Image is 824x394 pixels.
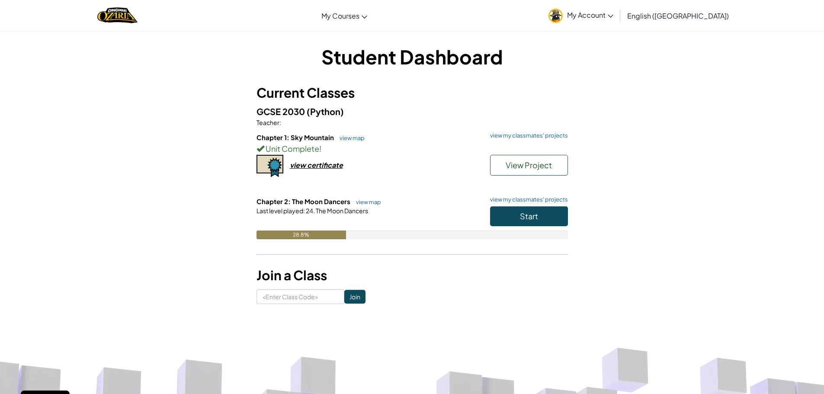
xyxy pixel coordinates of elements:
[97,6,138,24] a: Ozaria by CodeCombat logo
[352,199,381,205] a: view map
[264,144,319,154] span: Unit Complete
[307,106,344,117] span: (Python)
[506,160,552,170] span: View Project
[344,290,366,304] input: Join
[486,133,568,138] a: view my classmates' projects
[256,43,568,70] h1: Student Dashboard
[279,119,281,126] span: :
[256,266,568,285] h3: Join a Class
[548,9,563,23] img: avatar
[567,10,613,19] span: My Account
[256,119,279,126] span: Teacher
[256,133,335,141] span: Chapter 1: Sky Mountain
[486,197,568,202] a: view my classmates' projects
[97,6,138,24] img: Home
[544,2,618,29] a: My Account
[319,144,321,154] span: !
[256,83,568,103] h3: Current Classes
[520,211,538,221] span: Start
[305,207,315,215] span: 24.
[290,160,343,170] div: view certificate
[256,207,303,215] span: Last level played
[321,11,359,20] span: My Courses
[627,11,729,20] span: English ([GEOGRAPHIC_DATA])
[315,207,368,215] span: The Moon Dancers
[335,135,365,141] a: view map
[490,155,568,176] button: View Project
[256,289,344,304] input: <Enter Class Code>
[623,4,733,27] a: English ([GEOGRAPHIC_DATA])
[317,4,372,27] a: My Courses
[256,197,352,205] span: Chapter 2: The Moon Dancers
[303,207,305,215] span: :
[256,106,307,117] span: GCSE 2030
[256,231,346,239] div: 28.8%
[256,155,283,177] img: certificate-icon.png
[490,206,568,226] button: Start
[256,160,343,170] a: view certificate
